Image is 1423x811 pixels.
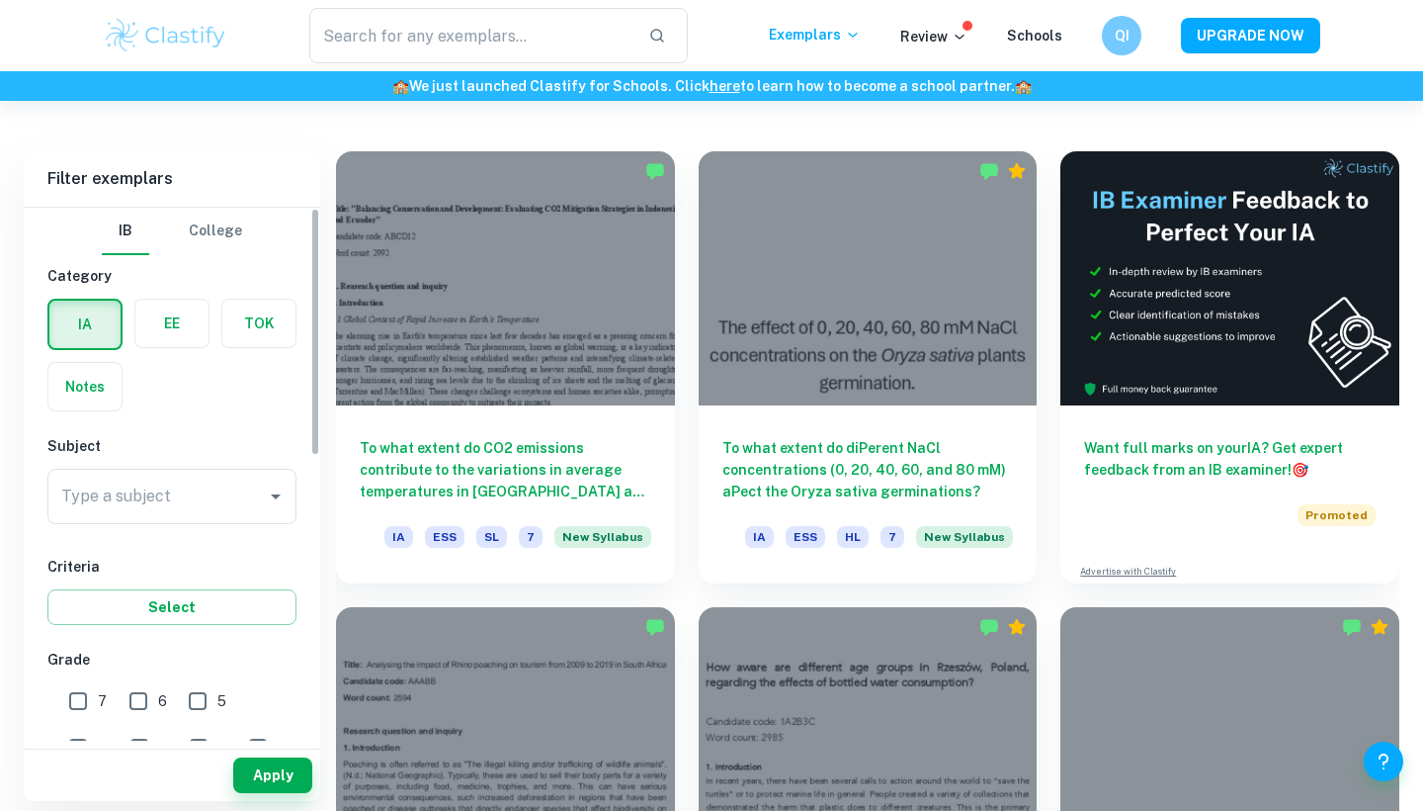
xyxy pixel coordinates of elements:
[1060,151,1399,405] img: Thumbnail
[880,526,904,548] span: 7
[979,161,999,181] img: Marked
[519,526,543,548] span: 7
[916,526,1013,548] span: New Syllabus
[425,526,464,548] span: ESS
[979,617,999,637] img: Marked
[1007,617,1027,637] div: Premium
[98,690,107,712] span: 7
[916,526,1013,560] div: Starting from the May 2026 session, the ESS IA requirements have changed. We created this exempla...
[1370,617,1389,637] div: Premium
[47,265,296,287] h6: Category
[1342,617,1362,637] img: Marked
[1084,437,1376,481] h6: Want full marks on your IA ? Get expert feedback from an IB examiner!
[48,363,122,410] button: Notes
[47,589,296,625] button: Select
[4,75,1419,97] h6: We just launched Clastify for Schools. Click to learn how to become a school partner.
[699,151,1038,584] a: To what extent do diPerent NaCl concentrations (0, 20, 40, 60, and 80 mM) aPect the Oryza sativa ...
[189,208,242,255] button: College
[49,301,121,348] button: IA
[217,690,226,712] span: 5
[102,208,242,255] div: Filter type choice
[645,617,665,637] img: Marked
[1102,16,1141,55] button: QI
[1007,28,1062,44] a: Schools
[745,526,774,548] span: IA
[1015,78,1032,94] span: 🏫
[645,161,665,181] img: Marked
[1181,18,1320,53] button: UPGRADE NOW
[47,649,296,671] h6: Grade
[336,151,675,584] a: To what extent do CO2 emissions contribute to the variations in average temperatures in [GEOGRAPH...
[103,16,228,55] img: Clastify logo
[1060,151,1399,584] a: Want full marks on yourIA? Get expert feedback from an IB examiner!PromotedAdvertise with Clastify
[1292,462,1308,478] span: 🎯
[1297,504,1376,526] span: Promoted
[309,8,632,63] input: Search for any exemplars...
[476,526,507,548] span: SL
[262,483,290,510] button: Open
[222,300,295,347] button: TOK
[837,526,869,548] span: HL
[278,737,284,759] span: 1
[710,78,740,94] a: here
[218,737,226,759] span: 2
[384,526,413,548] span: IA
[135,300,209,347] button: EE
[47,435,296,457] h6: Subject
[159,737,168,759] span: 3
[98,737,108,759] span: 4
[1080,565,1176,579] a: Advertise with Clastify
[722,437,1014,502] h6: To what extent do diPerent NaCl concentrations (0, 20, 40, 60, and 80 mM) aPect the Oryza sativa ...
[900,26,967,47] p: Review
[158,690,167,712] span: 6
[1111,25,1133,46] h6: QI
[233,758,312,793] button: Apply
[102,208,149,255] button: IB
[786,526,825,548] span: ESS
[47,556,296,578] h6: Criteria
[392,78,409,94] span: 🏫
[24,151,320,207] h6: Filter exemplars
[1007,161,1027,181] div: Premium
[1364,742,1403,781] button: Help and Feedback
[554,526,651,560] div: Starting from the May 2026 session, the ESS IA requirements have changed. We created this exempla...
[769,24,861,45] p: Exemplars
[360,437,651,502] h6: To what extent do CO2 emissions contribute to the variations in average temperatures in [GEOGRAPH...
[554,526,651,548] span: New Syllabus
